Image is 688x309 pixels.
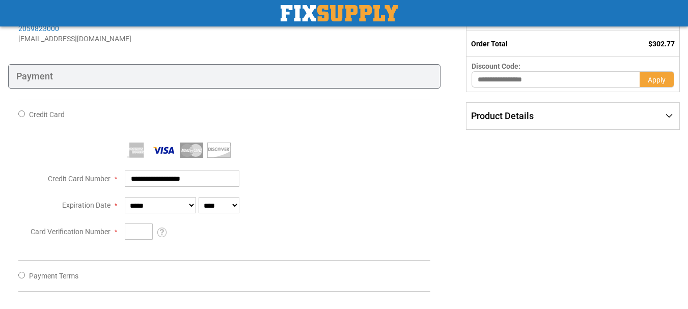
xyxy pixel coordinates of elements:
[62,201,111,209] span: Expiration Date
[18,24,59,33] a: 2059823000
[648,40,675,48] span: $302.77
[48,175,111,183] span: Credit Card Number
[152,143,176,158] img: Visa
[18,35,131,43] span: [EMAIL_ADDRESS][DOMAIN_NAME]
[281,5,398,21] a: store logo
[29,110,65,119] span: Credit Card
[472,62,520,70] span: Discount Code:
[648,76,666,84] span: Apply
[31,228,111,236] span: Card Verification Number
[180,143,203,158] img: MasterCard
[207,143,231,158] img: Discover
[471,40,508,48] strong: Order Total
[471,110,534,121] span: Product Details
[8,64,441,89] div: Payment
[125,143,148,158] img: American Express
[281,5,398,21] img: Fix Industrial Supply
[640,71,674,88] button: Apply
[29,272,78,280] span: Payment Terms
